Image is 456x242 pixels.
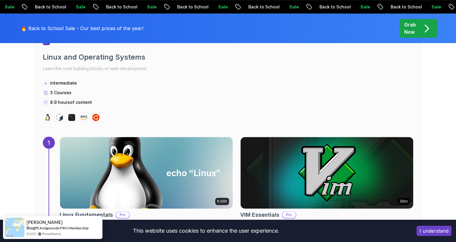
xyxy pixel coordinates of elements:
[50,99,92,105] p: 8.9 hours of content
[350,4,369,10] p: Sale
[217,199,227,204] p: 6.00h
[95,4,136,10] p: Back to School
[50,90,71,95] span: 3 Courses
[43,52,414,62] h2: Linux and Operating Systems
[5,224,407,237] div: This website uses cookies to enhance the user experience.
[380,4,421,10] p: Back to School
[400,199,408,204] p: 39m
[92,114,99,121] img: ubuntu logo
[27,231,36,236] span: [DATE]
[278,4,298,10] p: Sale
[60,137,233,227] a: Linux Fundamentals card6.00hLinux FundamentalsProLearn the fundamentals of Linux and how to use t...
[21,25,143,32] p: 🔥 Back to School Sale - Our best prices of the year!
[80,114,87,121] img: aws logo
[65,4,84,10] p: Sale
[50,80,77,86] p: intermediate
[5,218,24,237] img: provesource social proof notification image
[44,114,51,121] img: linux logo
[404,21,416,36] p: Grab Now
[68,114,75,121] img: terminal logo
[43,137,55,149] div: 1
[60,211,113,219] h2: Linux Fundamentals
[43,64,414,73] p: Learn the core building blocks of web development
[136,4,156,10] p: Sale
[240,211,279,219] h2: VIM Essentials
[241,137,413,209] img: VIM Essentials card
[56,114,63,121] img: bash logo
[309,4,350,10] p: Back to School
[166,4,207,10] p: Back to School
[27,220,63,225] span: [PERSON_NAME]
[282,212,296,218] p: Pro
[39,226,89,230] a: Amigoscode PRO Membership
[42,231,61,236] a: ProveSource
[421,4,440,10] p: Sale
[237,4,278,10] p: Back to School
[60,137,233,209] img: Linux Fundamentals card
[27,225,39,230] span: Bought
[116,212,129,218] p: Pro
[207,4,227,10] p: Sale
[24,4,65,10] p: Back to School
[417,226,451,236] button: Accept cookies
[240,137,414,227] a: VIM Essentials card39mVIM EssentialsProLearn the basics of Linux and Bash.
